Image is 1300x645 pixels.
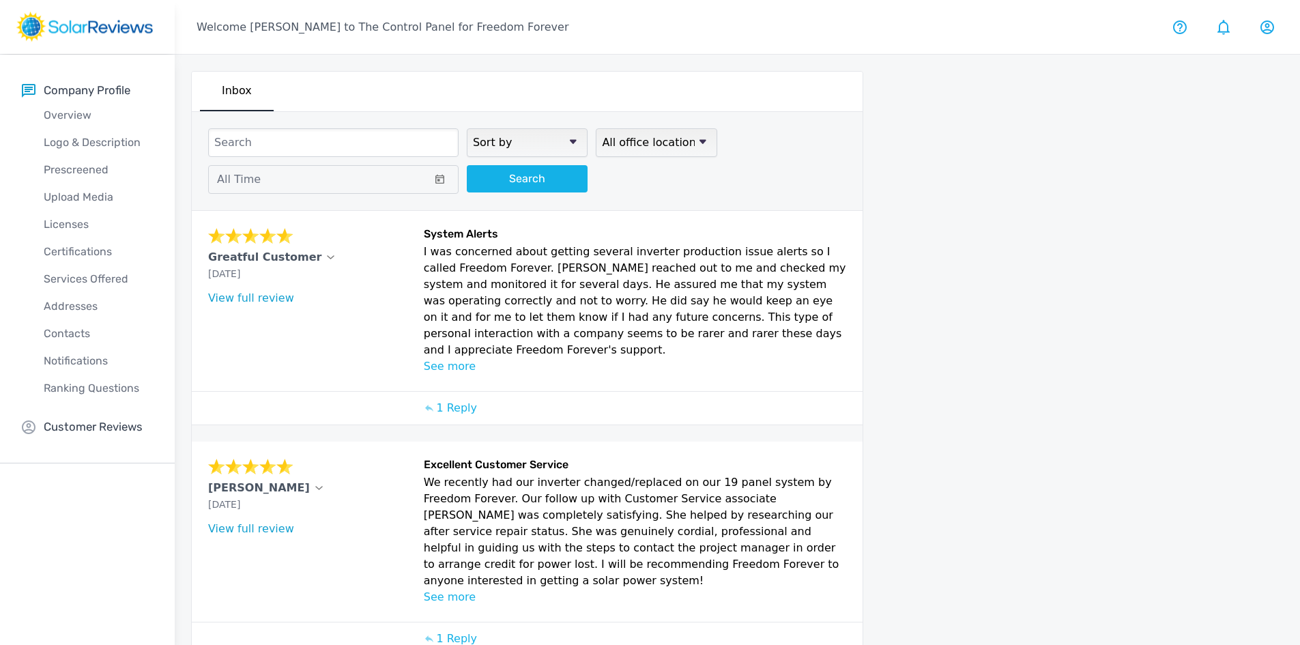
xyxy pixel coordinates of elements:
a: Contacts [22,320,175,347]
p: Company Profile [44,82,130,99]
p: Upload Media [22,189,175,205]
p: See more [424,589,847,605]
p: Addresses [22,298,175,315]
h6: Excellent Customer Service [424,458,847,474]
p: Overview [22,107,175,124]
a: Certifications [22,238,175,266]
a: Addresses [22,293,175,320]
a: View full review [208,291,294,304]
button: All Time [208,165,459,194]
span: [DATE] [208,268,240,279]
p: Logo & Description [22,134,175,151]
p: Greatful Customer [208,249,321,266]
p: Inbox [222,83,252,99]
a: Prescreened [22,156,175,184]
p: Notifications [22,353,175,369]
p: 1 Reply [436,400,477,416]
p: I was concerned about getting several inverter production issue alerts so I called Freedom Foreve... [424,244,847,358]
p: Welcome [PERSON_NAME] to The Control Panel for Freedom Forever [197,19,568,35]
a: View full review [208,522,294,535]
p: Contacts [22,326,175,342]
input: Search [208,128,459,157]
button: Search [467,165,588,192]
a: Services Offered [22,266,175,293]
p: Licenses [22,216,175,233]
p: [PERSON_NAME] [208,480,310,496]
span: All Time [217,173,261,186]
span: [DATE] [208,499,240,510]
p: Services Offered [22,271,175,287]
a: Ranking Questions [22,375,175,402]
p: Certifications [22,244,175,260]
p: Prescreened [22,162,175,178]
a: Licenses [22,211,175,238]
a: Logo & Description [22,129,175,156]
a: Upload Media [22,184,175,211]
p: Customer Reviews [44,418,143,435]
a: Notifications [22,347,175,375]
h6: System Alerts [424,227,847,244]
a: Overview [22,102,175,129]
p: Ranking Questions [22,380,175,397]
p: See more [424,358,847,375]
p: We recently had our inverter changed/replaced on our 19 panel system by Freedom Forever. Our foll... [424,474,847,589]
